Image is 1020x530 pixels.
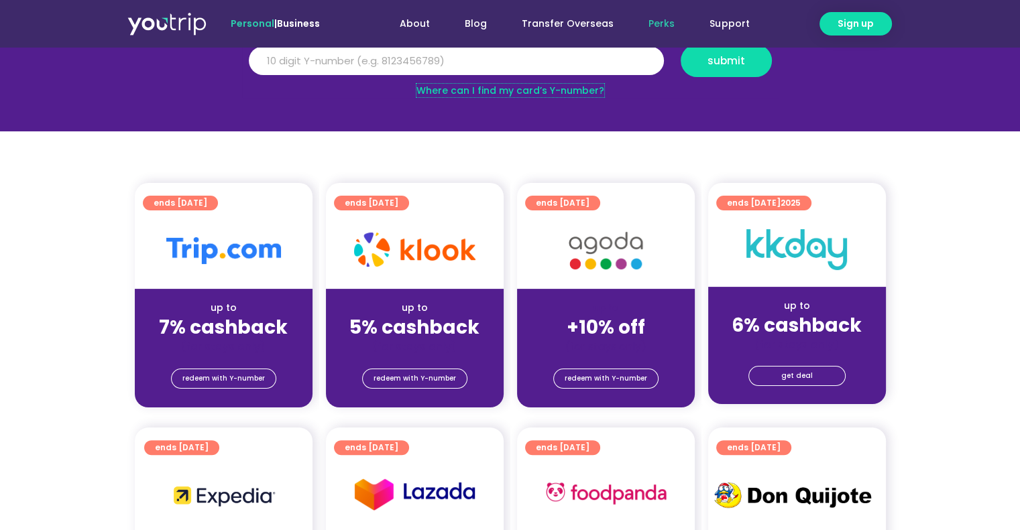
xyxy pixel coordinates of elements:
[416,84,604,97] a: Where can I find my card’s Y-number?
[781,197,801,208] span: 2025
[356,11,767,36] nav: Menu
[727,440,781,455] span: ends [DATE]
[277,17,320,30] a: Business
[819,12,892,36] a: Sign up
[727,196,801,210] span: ends [DATE]
[447,11,504,36] a: Blog
[362,369,467,389] a: redeem with Y-number
[525,196,600,210] a: ends [DATE]
[182,369,265,388] span: redeem with Y-number
[337,340,493,354] div: (for stays only)
[528,340,684,354] div: (for stays only)
[334,196,409,210] a: ends [DATE]
[334,440,409,455] a: ends [DATE]
[144,440,219,455] a: ends [DATE]
[631,11,692,36] a: Perks
[143,196,218,210] a: ends [DATE]
[155,440,209,455] span: ends [DATE]
[536,440,589,455] span: ends [DATE]
[719,338,875,352] div: (for stays only)
[553,369,659,389] a: redeem with Y-number
[707,56,745,66] span: submit
[732,312,862,338] strong: 6% cashback
[781,367,813,385] span: get deal
[681,44,772,77] button: submit
[374,369,456,388] span: redeem with Y-number
[146,340,302,354] div: (for stays only)
[536,196,589,210] span: ends [DATE]
[171,369,276,389] a: redeem with Y-number
[565,369,647,388] span: redeem with Y-number
[146,301,302,315] div: up to
[337,301,493,315] div: up to
[249,44,772,87] form: Y Number
[159,314,288,340] strong: 7% cashback
[231,17,274,30] span: Personal
[716,440,791,455] a: ends [DATE]
[231,17,320,30] span: |
[748,366,846,386] a: get deal
[154,196,207,210] span: ends [DATE]
[525,440,600,455] a: ends [DATE]
[382,11,447,36] a: About
[838,17,874,31] span: Sign up
[249,46,664,76] input: 10 digit Y-number (e.g. 8123456789)
[567,314,645,340] strong: +10% off
[719,299,875,313] div: up to
[345,196,398,210] span: ends [DATE]
[716,196,811,210] a: ends [DATE]2025
[504,11,631,36] a: Transfer Overseas
[345,440,398,455] span: ends [DATE]
[593,301,618,314] span: up to
[349,314,479,340] strong: 5% cashback
[692,11,767,36] a: Support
